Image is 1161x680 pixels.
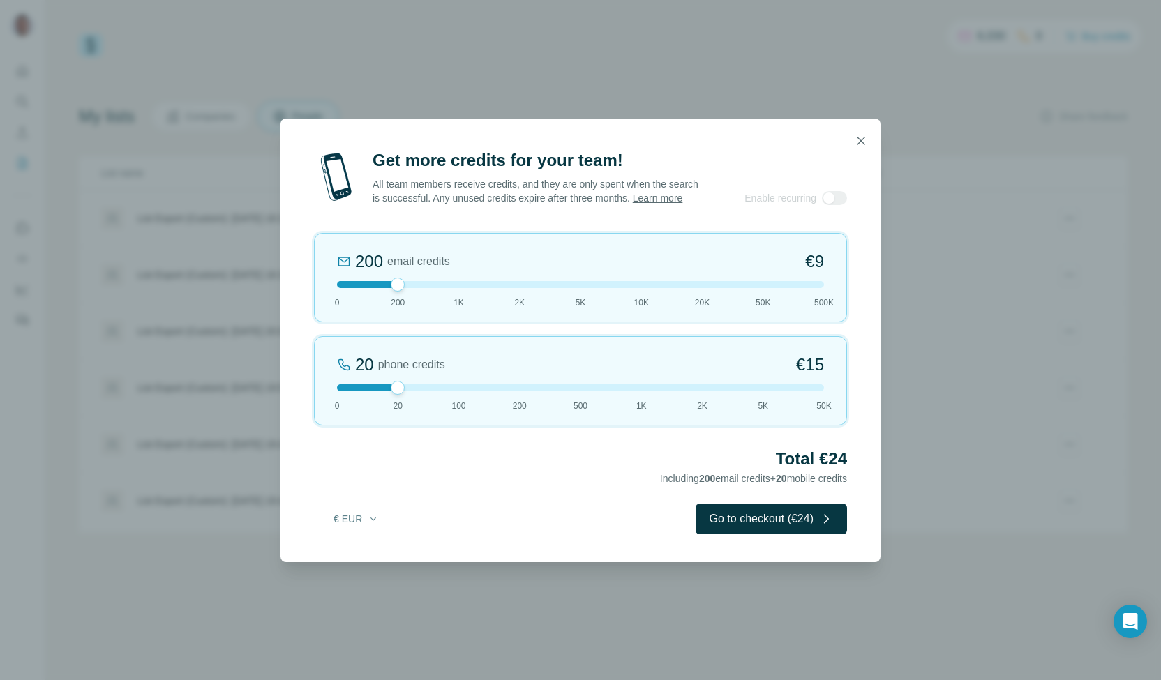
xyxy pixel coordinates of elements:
[451,400,465,412] span: 100
[378,356,445,373] span: phone credits
[634,296,649,309] span: 10K
[699,473,715,484] span: 200
[314,149,359,205] img: mobile-phone
[373,177,700,205] p: All team members receive credits, and they are only spent when the search is successful. Any unus...
[514,296,525,309] span: 2K
[355,250,383,273] div: 200
[324,506,389,531] button: € EUR
[1114,605,1147,638] div: Open Intercom Messenger
[796,354,824,376] span: €15
[335,400,340,412] span: 0
[660,473,847,484] span: Including email credits + mobile credits
[335,296,340,309] span: 0
[576,296,586,309] span: 5K
[636,400,647,412] span: 1K
[816,400,831,412] span: 50K
[391,296,405,309] span: 200
[355,354,374,376] div: 20
[697,400,707,412] span: 2K
[633,192,683,204] a: Learn more
[454,296,464,309] span: 1K
[695,296,710,309] span: 20K
[574,400,587,412] span: 500
[744,191,816,205] span: Enable recurring
[696,504,847,534] button: Go to checkout (€24)
[814,296,834,309] span: 500K
[758,400,768,412] span: 5K
[756,296,770,309] span: 50K
[314,448,847,470] h2: Total €24
[805,250,824,273] span: €9
[387,253,450,270] span: email credits
[513,400,527,412] span: 200
[776,473,787,484] span: 20
[394,400,403,412] span: 20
